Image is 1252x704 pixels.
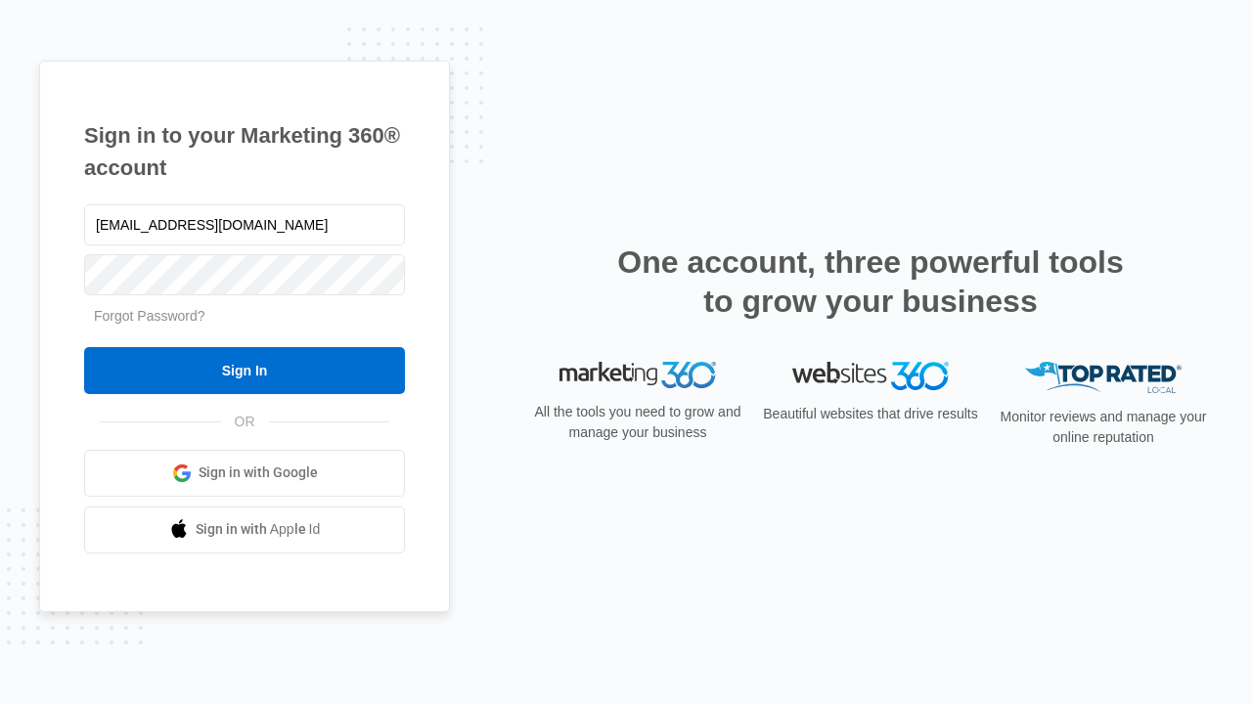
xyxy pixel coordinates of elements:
[994,407,1213,448] p: Monitor reviews and manage your online reputation
[84,347,405,394] input: Sign In
[94,308,205,324] a: Forgot Password?
[611,242,1130,321] h2: One account, three powerful tools to grow your business
[84,450,405,497] a: Sign in with Google
[84,119,405,184] h1: Sign in to your Marketing 360® account
[559,362,716,389] img: Marketing 360
[528,402,747,443] p: All the tools you need to grow and manage your business
[199,462,318,483] span: Sign in with Google
[84,204,405,245] input: Email
[84,506,405,553] a: Sign in with Apple Id
[1025,362,1182,394] img: Top Rated Local
[221,412,269,432] span: OR
[792,362,949,390] img: Websites 360
[196,519,321,540] span: Sign in with Apple Id
[761,404,980,424] p: Beautiful websites that drive results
